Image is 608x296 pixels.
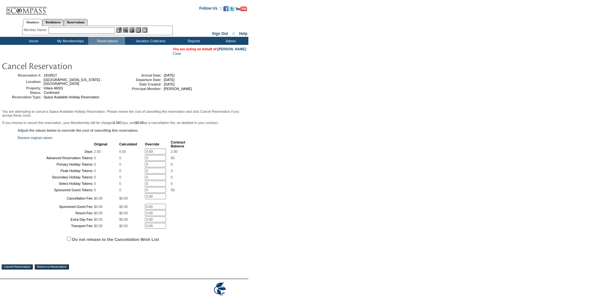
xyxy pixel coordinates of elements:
span: Vdara 46001 [44,86,63,90]
a: Reservations [64,19,88,26]
span: 0 [119,182,121,185]
span: $0.00 [119,196,128,200]
td: Cancellation Fee: [18,193,93,203]
td: Select Holiday Tokens: [18,181,93,186]
span: $0.00 [94,218,103,221]
span: 0 [94,162,96,166]
span: $0.00 [94,196,103,200]
b: Adjust the values below to override the cost of cancelling this reservation. [18,128,138,132]
td: Extra Day Fee: [18,217,93,222]
a: Become our fan on Facebook [223,8,229,12]
img: b_edit.gif [116,27,122,33]
td: Home [14,37,51,45]
b: Original [94,142,107,146]
a: Members [23,19,43,26]
span: 99 [171,188,175,192]
span: 0 [119,162,121,166]
b: 2.50 [113,121,120,125]
span: 0 [94,175,96,179]
span: 0 [94,156,96,160]
span: [DATE] [164,73,175,77]
img: Follow us on Twitter [229,6,235,11]
td: Location: [3,78,41,86]
img: pgTtlCancelRes.gif [2,59,130,72]
span: [DATE] [164,82,175,86]
p: If you choose to cancel this reservation, your Membership will be charged Days, and as a cancella... [2,121,246,125]
img: Become our fan on Facebook [223,6,229,11]
p: You are attempting to cancel a Space Available Holiday Reservation. Please review the cost of can... [2,110,246,117]
td: Advanced Reservation Tokens: [18,155,93,161]
span: Space Available Holiday Reservation [44,95,99,99]
a: Subscribe to our YouTube Channel [236,8,247,12]
span: $0.00 [94,224,103,228]
td: Arrival Date: [123,73,162,77]
td: Follow Us :: [199,5,222,13]
img: b_calculator.gif [142,27,147,33]
span: 0 [119,169,121,173]
td: Date Created: [123,82,162,86]
a: [PERSON_NAME] [218,47,246,51]
td: Departure Date: [123,78,162,82]
b: Calculated [119,142,137,146]
span: 0 [94,182,96,185]
img: Subscribe to our YouTube Channel [236,6,247,11]
span: $0.00 [119,218,128,221]
td: Property: [3,86,41,90]
span: 0 [119,156,121,160]
span: $0.00 [94,205,103,209]
label: Do not release to the Cancellation Wish List [72,237,159,242]
span: $0.00 [119,224,128,228]
td: Sponsored Guest Fee: [18,204,93,210]
input: Return to Reservation [35,264,69,269]
span: 0 [119,188,121,192]
img: Reservations [136,27,141,33]
td: Reservation Type: [3,95,41,99]
span: 0 [94,169,96,173]
a: Help [239,31,247,36]
td: Principal Member: [123,87,162,91]
span: $0.00 [119,205,128,209]
span: 0 [94,188,96,192]
a: Clear [173,52,181,55]
img: Compass Home [5,2,47,15]
td: Admin [212,37,248,45]
td: Sponsored Guest Tokens: [18,187,93,193]
a: Residences [42,19,64,26]
td: Days: [18,149,93,154]
span: 0 [171,162,173,166]
span: 95 [171,156,175,160]
span: $0.00 [94,211,103,215]
span: Confirmed [44,91,59,95]
a: Restore original values [18,136,52,140]
span: 0 [171,182,173,185]
td: Reports [175,37,212,45]
td: Peak Holiday Tokens: [18,168,93,174]
td: Reservation #: [3,73,41,77]
b: Contract Balance [171,140,185,148]
span: [PERSON_NAME] [164,87,192,91]
span: [GEOGRAPHIC_DATA], [US_STATE] - [GEOGRAPHIC_DATA] [44,78,102,86]
b: Override [145,142,159,146]
a: Follow us on Twitter [229,8,235,12]
span: 0.00 [119,150,126,153]
a: Sign Out [212,31,228,36]
td: My Memberships [51,37,88,45]
b: $0.00 [135,121,144,125]
td: Resort Fee: [18,210,93,216]
td: Secondary Holiday Tokens: [18,174,93,180]
input: Cancel Reservation [2,264,33,269]
span: You are acting on behalf of: [173,47,246,51]
td: Vacation Collection [125,37,175,45]
td: Status: [3,91,41,95]
img: View [123,27,128,33]
span: 2.00 [171,150,178,153]
span: :: [232,31,235,36]
div: Member Name: [24,27,48,33]
td: Transport Fee: [18,223,93,229]
span: 2.50 [94,150,101,153]
span: 0 [171,169,173,173]
td: Primary Holiday Tokens: [18,161,93,167]
span: 0 [171,175,173,179]
span: [DATE] [164,78,175,82]
span: 0 [119,175,121,179]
